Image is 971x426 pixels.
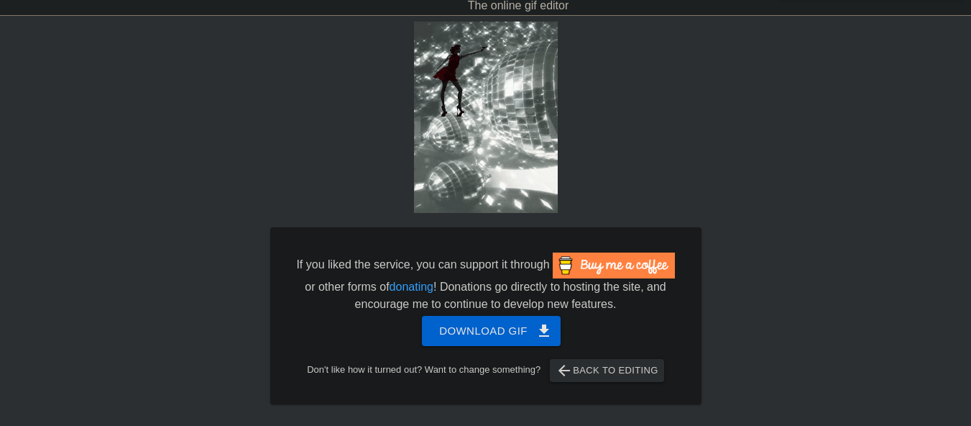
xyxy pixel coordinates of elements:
a: Download gif [410,324,561,336]
img: Buy Me A Coffee [553,253,675,278]
span: get_app [535,322,553,340]
span: Back to Editing [556,362,658,379]
div: If you liked the service, you can support it through or other forms of ! Donations go directly to... [295,253,676,313]
a: donating [390,281,433,293]
span: arrow_back [556,362,573,379]
button: Download gif [422,316,561,346]
div: Don't like how it turned out? Want to change something? [293,359,679,382]
img: RTAWGpxE.gif [414,22,558,213]
span: Download gif [439,322,543,340]
button: Back to Editing [550,359,664,382]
